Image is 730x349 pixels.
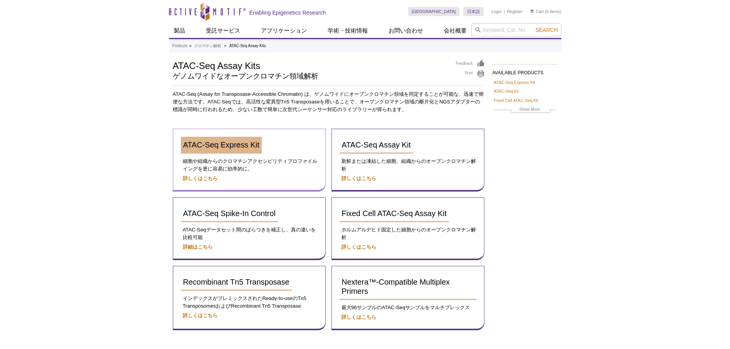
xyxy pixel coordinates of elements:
[463,7,484,16] a: 日本語
[181,157,318,173] p: 細胞や組織からのクロマチンアクセシビリティプロファイルイングを更に容易に効率的に。
[341,314,376,320] a: 詳しくはこちら
[173,73,448,80] h2: ゲノムワイドなオープンクロマチン領域解析
[172,43,187,49] a: Products
[249,9,326,16] h2: Enabling Epigenetics Research
[183,244,213,250] a: 詳細はこちら
[201,23,245,38] a: 受託サービス
[494,79,535,86] a: ATAC-Seq Express Kit
[494,106,556,115] a: Show More
[471,23,561,36] input: Keyword, Cat. No.
[530,7,561,16] li: (0 items)
[194,43,221,49] a: クロマチン解析
[456,70,485,78] a: Print
[530,9,534,13] img: Your Cart
[492,64,558,78] h2: AVAILABLE PRODUCTS
[340,304,476,311] p: 最大96サンプルのATAC-Seqサンプルをマルチプレックス
[183,313,218,318] a: 詳しくはこちら
[183,175,218,181] a: 詳しくはこちら
[408,7,460,16] a: [GEOGRAPHIC_DATA]
[507,9,523,14] a: Register
[224,44,226,48] li: »
[340,205,449,222] a: Fixed Cell ATAC-Seq Assay Kit
[342,209,447,218] span: Fixed Cell ATAC-Seq Assay Kit
[535,27,558,33] span: Search
[494,97,538,104] a: Fixed Cell ATAC-Seq Kit
[456,59,485,68] a: Feedback
[256,23,312,38] a: アプリケーション
[183,278,290,286] span: Recombinant Tn5 Transposase
[491,9,502,14] a: Login
[181,274,292,291] a: Recombinant Tn5 Transposase
[183,141,259,149] span: ATAC-Seq Express Kit
[323,23,372,38] a: 学術・技術情報
[384,23,428,38] a: お問い合わせ
[173,90,485,113] p: ATAC-Seq (Assay for Transposase-Accessible Chromatin) は、ゲノムワイドにオープンクロマチン領域を同定することが可能な、迅速で簡便な方法です。...
[189,44,192,48] li: »
[494,88,519,95] a: ATAC-Seq Kit
[183,209,276,218] span: ATAC-Seq Spike-In Control
[340,226,476,241] p: ホルムアルデヒド固定した細胞からのオープンクロマチン解析
[340,157,476,173] p: 新鮮または凍結した細胞、組織からのオープンクロマチン解析
[169,23,190,38] a: 製品
[341,175,376,181] a: 詳しくはこちら
[504,7,505,16] li: |
[530,9,544,14] a: Cart
[173,59,448,71] h1: ATAC-Seq Assay Kits
[181,226,318,241] p: ATAC-Seqデータセット間のばらつきを補正し、真の違いを比較可能
[533,26,560,33] button: Search
[181,137,262,154] a: ATAC-Seq Express Kit
[439,23,471,38] a: 会社概要
[181,205,278,222] a: ATAC-Seq Spike-In Control
[181,295,318,310] p: インデックスがプレミックスされたReady-to-useのTn5 TransposomesおよびRecombinant Tn5 Transposase
[342,278,450,295] span: Nextera™-Compatible Multiplex Primers
[340,137,413,154] a: ATAC-Seq Assay Kit
[340,274,476,300] a: Nextera™-Compatible Multiplex Primers
[342,141,411,149] span: ATAC-Seq Assay Kit
[229,44,266,48] li: ATAC-Seq Assay Kits
[341,244,376,250] a: 詳しくはこちら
